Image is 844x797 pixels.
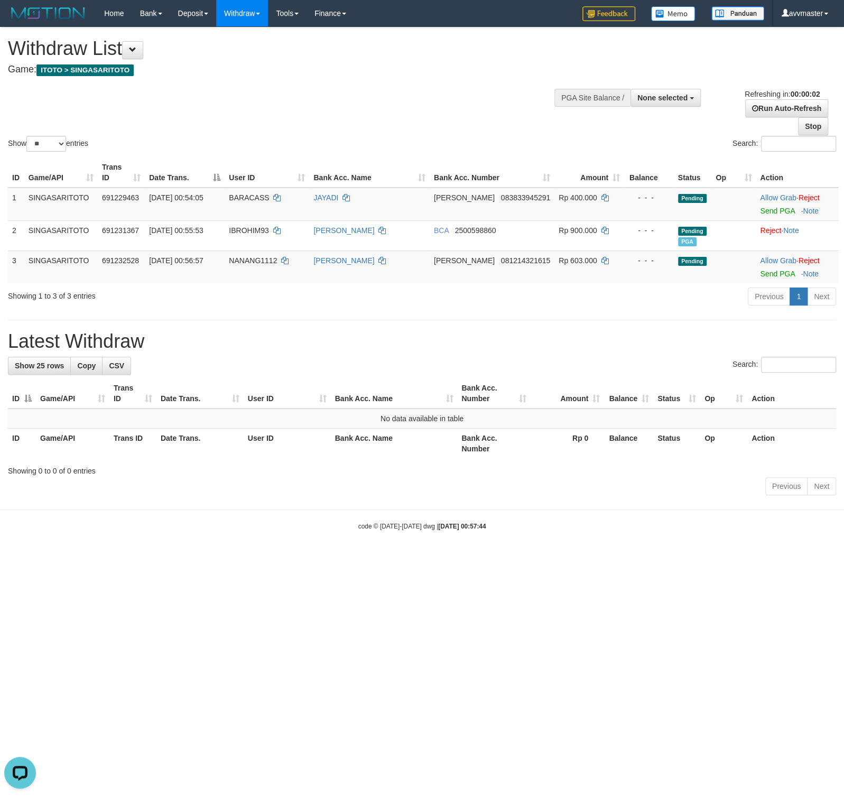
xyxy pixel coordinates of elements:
[36,64,134,76] span: ITOTO > SINGASARITOTO
[651,6,695,21] img: Button%20Memo.svg
[760,270,794,278] a: Send PGA
[674,157,712,188] th: Status
[501,256,550,265] span: Copy 081214321615 to clipboard
[8,429,36,459] th: ID
[748,288,790,305] a: Previous
[700,429,747,459] th: Op
[760,226,781,235] a: Reject
[98,157,145,188] th: Trans ID: activate to sort column ascending
[501,193,550,202] span: Copy 083833945291 to clipboard
[24,220,98,251] td: SINGASARITOTO
[760,193,796,202] a: Allow Grab
[790,288,808,305] a: 1
[313,256,374,265] a: [PERSON_NAME]
[559,256,597,265] span: Rp 603.000
[732,136,836,152] label: Search:
[8,38,552,59] h1: Withdraw List
[783,226,799,235] a: Note
[8,5,88,21] img: MOTION_logo.png
[678,257,707,266] span: Pending
[149,226,203,235] span: [DATE] 00:55:53
[225,157,309,188] th: User ID: activate to sort column ascending
[8,378,36,409] th: ID: activate to sort column descending
[229,226,268,235] span: IBROHIM93
[8,357,71,375] a: Show 25 rows
[760,207,794,215] a: Send PGA
[624,157,674,188] th: Balance
[653,429,700,459] th: Status
[799,193,820,202] a: Reject
[803,207,819,215] a: Note
[36,378,109,409] th: Game/API: activate to sort column ascending
[653,378,700,409] th: Status: activate to sort column ascending
[711,6,764,21] img: panduan.png
[798,117,828,135] a: Stop
[604,429,653,459] th: Balance
[102,357,131,375] a: CSV
[331,429,458,459] th: Bank Acc. Name
[24,188,98,221] td: SINGASARITOTO
[630,89,701,107] button: None selected
[760,256,796,265] a: Allow Grab
[8,461,836,476] div: Showing 0 to 0 of 0 entries
[309,157,429,188] th: Bank Acc. Name: activate to sort column ascending
[678,227,707,236] span: Pending
[358,523,486,530] small: code © [DATE]-[DATE] dwg |
[145,157,225,188] th: Date Trans.: activate to sort column descending
[331,378,458,409] th: Bank Acc. Name: activate to sort column ascending
[745,90,820,98] span: Refreshing in:
[156,429,244,459] th: Date Trans.
[790,90,820,98] strong: 00:00:02
[434,193,495,202] span: [PERSON_NAME]
[604,378,653,409] th: Balance: activate to sort column ascending
[8,409,836,429] td: No data available in table
[678,194,707,203] span: Pending
[229,193,269,202] span: BARACASS
[803,270,819,278] a: Note
[434,226,449,235] span: BCA
[156,378,244,409] th: Date Trans.: activate to sort column ascending
[678,237,697,246] span: Marked by avvmaster
[26,136,66,152] select: Showentries
[8,251,24,283] td: 3
[637,94,688,102] span: None selected
[761,136,836,152] input: Search:
[807,477,836,495] a: Next
[430,157,554,188] th: Bank Acc. Number: activate to sort column ascending
[438,523,486,530] strong: [DATE] 00:57:44
[732,357,836,373] label: Search:
[4,4,36,36] button: Open LiveChat chat widget
[756,188,838,221] td: ·
[149,193,203,202] span: [DATE] 00:54:05
[756,220,838,251] td: ·
[24,157,98,188] th: Game/API: activate to sort column ascending
[628,255,670,266] div: - - -
[24,251,98,283] td: SINGASARITOTO
[77,362,96,370] span: Copy
[799,256,820,265] a: Reject
[102,256,139,265] span: 691232528
[229,256,277,265] span: NANANG1112
[554,89,630,107] div: PGA Site Balance /
[747,429,836,459] th: Action
[628,192,670,203] div: - - -
[711,157,756,188] th: Op: activate to sort column ascending
[582,6,635,21] img: Feedback.jpg
[756,251,838,283] td: ·
[8,220,24,251] td: 2
[559,226,597,235] span: Rp 900.000
[8,286,344,301] div: Showing 1 to 3 of 3 entries
[760,193,798,202] span: ·
[36,429,109,459] th: Game/API
[628,225,670,236] div: - - -
[244,429,331,459] th: User ID
[531,429,604,459] th: Rp 0
[8,157,24,188] th: ID
[747,378,836,409] th: Action
[554,157,624,188] th: Amount: activate to sort column ascending
[455,226,496,235] span: Copy 2500598860 to clipboard
[102,193,139,202] span: 691229463
[559,193,597,202] span: Rp 400.000
[807,288,836,305] a: Next
[8,136,88,152] label: Show entries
